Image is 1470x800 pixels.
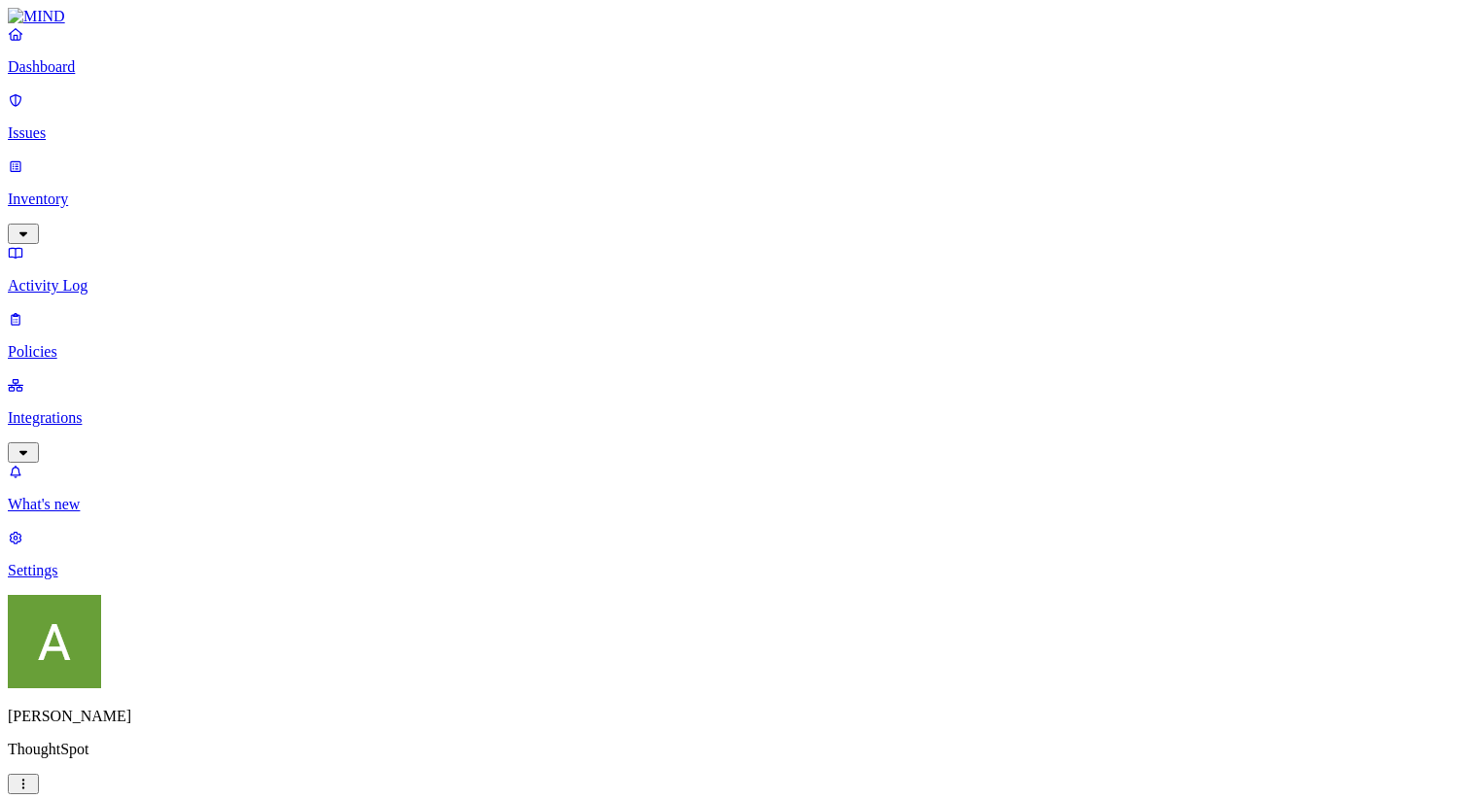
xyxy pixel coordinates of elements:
[8,595,101,688] img: Alessio Faiella
[8,529,1462,579] a: Settings
[8,463,1462,513] a: What's new
[8,741,1462,758] p: ThoughtSpot
[8,191,1462,208] p: Inventory
[8,124,1462,142] p: Issues
[8,8,65,25] img: MIND
[8,562,1462,579] p: Settings
[8,496,1462,513] p: What's new
[8,58,1462,76] p: Dashboard
[8,343,1462,361] p: Policies
[8,409,1462,427] p: Integrations
[8,91,1462,142] a: Issues
[8,310,1462,361] a: Policies
[8,8,1462,25] a: MIND
[8,244,1462,295] a: Activity Log
[8,376,1462,460] a: Integrations
[8,708,1462,725] p: [PERSON_NAME]
[8,25,1462,76] a: Dashboard
[8,277,1462,295] p: Activity Log
[8,157,1462,241] a: Inventory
